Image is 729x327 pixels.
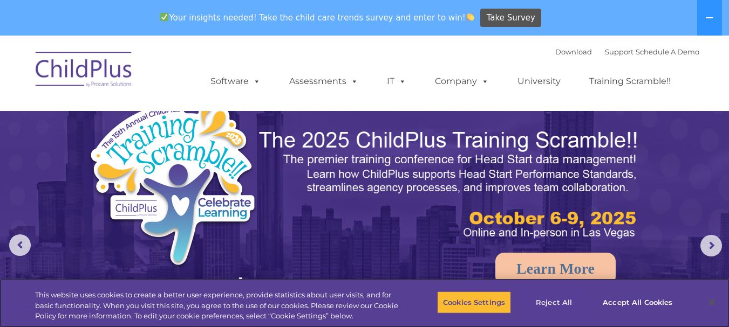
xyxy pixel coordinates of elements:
button: Accept All Cookies [597,291,678,314]
span: Your insights needed! Take the child care trends survey and enter to win! [156,7,479,28]
span: Take Survey [487,9,535,27]
button: Reject All [520,291,588,314]
a: Take Survey [480,9,541,27]
a: University [507,71,571,92]
a: Learn More [495,253,616,285]
img: ✅ [160,13,168,21]
span: Last name [150,71,183,79]
a: Software [200,71,271,92]
font: | [555,47,699,56]
a: Schedule A Demo [636,47,699,56]
button: Cookies Settings [437,291,511,314]
div: This website uses cookies to create a better user experience, provide statistics about user visit... [35,290,401,322]
a: Support [605,47,633,56]
a: Company [424,71,500,92]
img: 👏 [466,13,474,21]
button: Close [700,290,724,314]
span: Phone number [150,115,196,123]
a: IT [376,71,417,92]
a: Assessments [278,71,369,92]
img: ChildPlus by Procare Solutions [30,44,138,98]
a: Training Scramble!! [578,71,682,92]
a: Download [555,47,592,56]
